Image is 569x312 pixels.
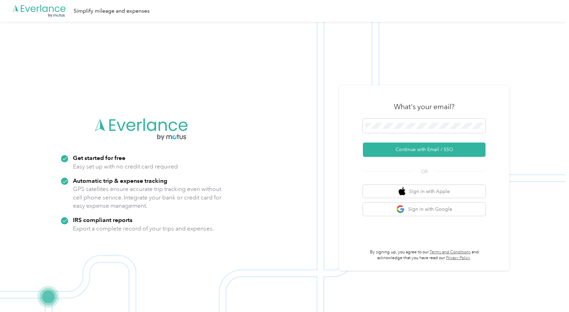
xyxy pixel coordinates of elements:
span: OR [412,168,436,175]
button: apple logoSign in with Apple [363,185,486,198]
strong: IRS compliant reports [73,216,133,223]
p: Easy set up with no credit card required [73,162,178,171]
a: Privacy Policy [446,255,470,261]
div: Simplify mileage and expenses [74,7,150,15]
img: apple logo [399,187,405,196]
strong: Get started for free [73,154,125,161]
button: google logoSign in with Google [363,203,486,216]
button: Continue with Email / SSO [363,143,486,157]
p: By signing up, you agree to our and acknowledge that you have read our . [363,249,486,261]
p: Export a complete record of your trips and expenses. [73,224,214,233]
img: google logo [396,205,405,213]
p: GPS satellites ensure accurate trip tracking even without cell phone service. Integrate your bank... [73,185,222,210]
strong: Automatic trip & expense tracking [73,177,167,184]
a: Terms and Conditions [430,250,471,255]
h3: What's your email? [394,102,455,112]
